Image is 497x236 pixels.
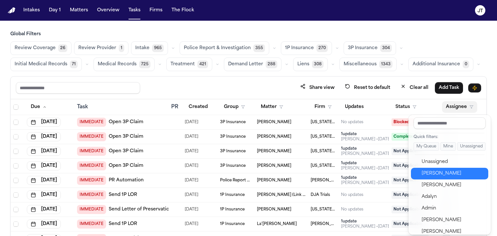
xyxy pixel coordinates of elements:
div: Assignee [408,115,491,235]
button: Unassigned [457,142,486,151]
div: [PERSON_NAME] [422,228,485,236]
div: Unassigned [422,158,485,166]
button: Mine [440,142,456,151]
div: [PERSON_NAME] [422,170,485,177]
div: Admin [422,205,485,212]
button: Assignee [442,101,477,113]
div: Adalyn [422,193,485,201]
button: My Queue [414,142,439,151]
div: [PERSON_NAME] [422,181,485,189]
div: Quick filters: [414,134,486,140]
div: [PERSON_NAME] [422,216,485,224]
